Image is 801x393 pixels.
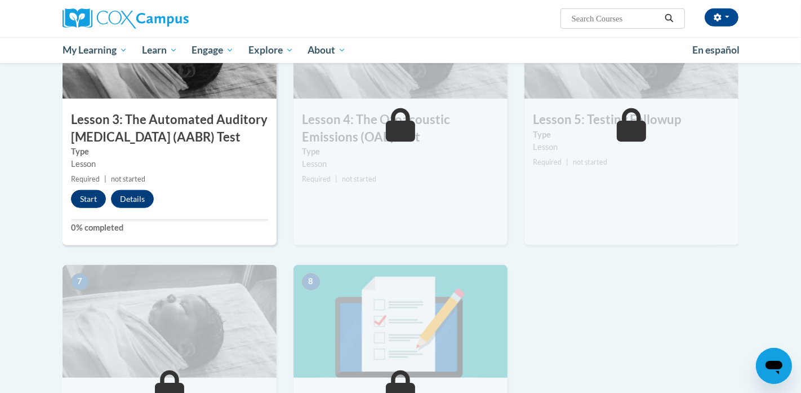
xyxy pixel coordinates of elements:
[111,190,154,208] button: Details
[524,111,738,129] h3: Lesson 5: Testing Followup
[248,43,293,57] span: Explore
[661,12,678,25] button: Search
[63,8,189,29] img: Cox Campus
[335,175,337,183] span: |
[756,348,792,384] iframe: Button to launch messaging window
[302,175,331,183] span: Required
[302,158,499,170] div: Lesson
[571,12,661,25] input: Search Courses
[533,129,730,141] label: Type
[46,37,755,63] div: Main menu
[104,175,106,183] span: |
[302,273,320,290] span: 8
[301,37,354,63] a: About
[63,111,277,146] h3: Lesson 3: The Automated Auditory [MEDICAL_DATA] (AABR) Test
[71,222,268,234] label: 0% completed
[71,273,89,290] span: 7
[241,37,301,63] a: Explore
[55,37,135,63] a: My Learning
[184,37,241,63] a: Engage
[342,175,376,183] span: not started
[533,158,562,166] span: Required
[63,8,277,29] a: Cox Campus
[293,111,508,146] h3: Lesson 4: The Otoacoustic Emissions (OAE) Test
[63,43,127,57] span: My Learning
[705,8,738,27] button: Account Settings
[71,190,106,208] button: Start
[573,158,607,166] span: not started
[71,158,268,170] div: Lesson
[293,265,508,378] img: Course Image
[111,175,145,183] span: not started
[71,145,268,158] label: Type
[142,43,177,57] span: Learn
[533,141,730,153] div: Lesson
[192,43,234,57] span: Engage
[63,265,277,378] img: Course Image
[302,145,499,158] label: Type
[308,43,346,57] span: About
[71,175,100,183] span: Required
[135,37,185,63] a: Learn
[566,158,568,166] span: |
[692,44,740,56] span: En español
[685,38,747,62] a: En español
